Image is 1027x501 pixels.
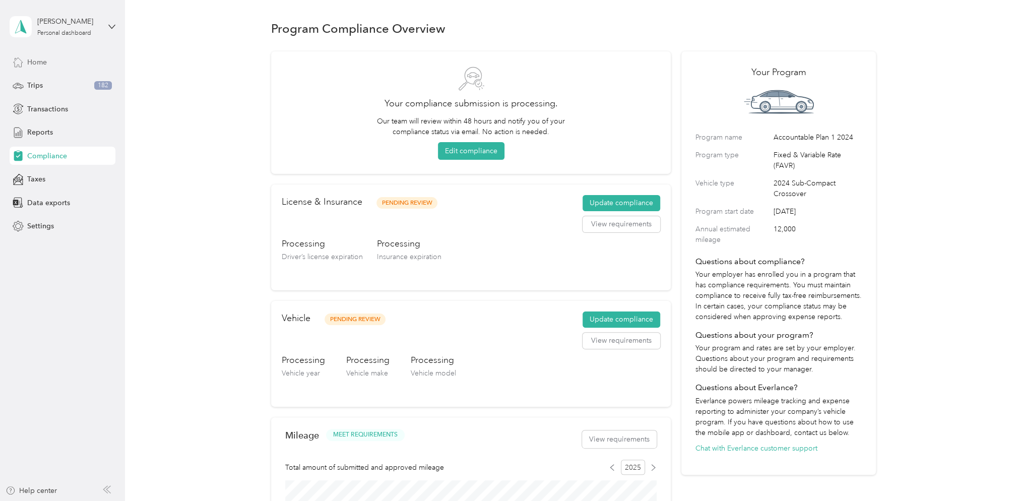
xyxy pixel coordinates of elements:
[27,127,53,138] span: Reports
[774,150,862,171] span: Fixed & Variable Rate (FAVR)
[774,132,862,143] span: Accountable Plan 1 2024
[695,224,770,245] label: Annual estimated mileage
[282,195,362,209] h2: License & Insurance
[774,206,862,217] span: [DATE]
[411,354,456,366] h3: Processing
[282,311,310,325] h2: Vehicle
[271,23,445,34] h1: Program Compliance Overview
[6,485,57,496] button: Help center
[376,197,437,209] span: Pending Review
[282,253,363,261] span: Driver’s license expiration
[695,396,862,438] p: Everlance powers mileage tracking and expense reporting to administer your company’s vehicle prog...
[695,132,770,143] label: Program name
[37,30,91,36] div: Personal dashboard
[346,369,388,378] span: Vehicle make
[695,382,862,394] h4: Questions about Everlance?
[695,206,770,217] label: Program start date
[27,80,43,91] span: Trips
[695,256,862,268] h4: Questions about compliance?
[27,221,54,231] span: Settings
[582,430,657,448] button: View requirements
[621,460,645,475] span: 2025
[695,66,862,79] h2: Your Program
[411,369,456,378] span: Vehicle model
[94,81,112,90] span: 182
[438,142,504,160] button: Edit compliance
[326,429,405,442] button: MEET REQUIREMENTS
[333,430,398,440] span: MEET REQUIREMENTS
[325,314,386,325] span: Pending Review
[282,369,320,378] span: Vehicle year
[27,198,70,208] span: Data exports
[583,195,660,211] button: Update compliance
[971,445,1027,501] iframe: Everlance-gr Chat Button Frame
[27,104,68,114] span: Transactions
[774,178,862,199] span: 2024 Sub-Compact Crossover
[583,311,660,328] button: Update compliance
[695,443,817,454] button: Chat with Everlance customer support
[27,174,45,184] span: Taxes
[583,216,660,232] button: View requirements
[377,237,441,250] h3: Processing
[285,430,319,441] h2: Mileage
[27,57,47,68] span: Home
[695,343,862,374] p: Your program and rates are set by your employer. Questions about your program and requirements sh...
[285,97,657,110] h2: Your compliance submission is processing.
[695,150,770,171] label: Program type
[695,178,770,199] label: Vehicle type
[282,354,325,366] h3: Processing
[27,151,67,161] span: Compliance
[695,269,862,322] p: Your employer has enrolled you in a program that has compliance requirements. You must maintain c...
[346,354,390,366] h3: Processing
[583,333,660,349] button: View requirements
[695,329,862,341] h4: Questions about your program?
[282,237,363,250] h3: Processing
[377,253,441,261] span: Insurance expiration
[372,116,570,137] p: Our team will review within 48 hours and notify you of your compliance status via email. No actio...
[774,224,862,245] span: 12,000
[37,16,100,27] div: [PERSON_NAME]
[285,462,444,473] span: Total amount of submitted and approved mileage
